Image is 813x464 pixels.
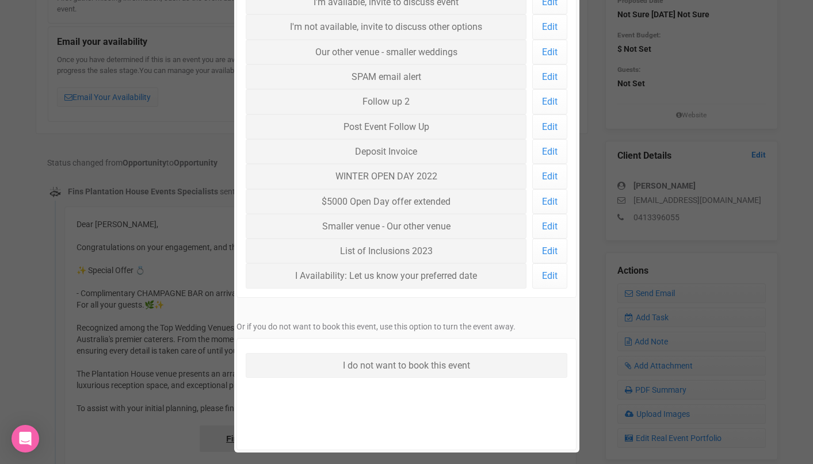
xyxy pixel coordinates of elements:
[532,189,567,214] a: Edit
[246,263,527,288] a: I Availability: Let us know your preferred date
[532,139,567,164] a: Edit
[246,353,568,378] a: I do not want to book this event
[532,114,567,139] a: Edit
[236,321,577,332] p: Or if you do not want to book this event, use this option to turn the event away.
[532,64,567,89] a: Edit
[246,14,527,39] a: I'm not available, invite to discuss other options
[532,239,567,263] a: Edit
[246,164,527,189] a: WINTER OPEN DAY 2022
[246,114,527,139] a: Post Event Follow Up
[532,40,567,64] a: Edit
[532,164,567,189] a: Edit
[246,64,527,89] a: SPAM email alert
[246,214,527,239] a: Smaller venue - Our other venue
[246,239,527,263] a: List of Inclusions 2023
[246,89,527,114] a: Follow up 2
[12,425,39,453] div: Open Intercom Messenger
[532,214,567,239] a: Edit
[246,139,527,164] a: Deposit Invoice
[246,40,527,64] a: Our other venue - smaller weddings
[532,14,567,39] a: Edit
[532,89,567,114] a: Edit
[532,263,567,288] a: Edit
[246,189,527,214] a: $5000 Open Day offer extended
